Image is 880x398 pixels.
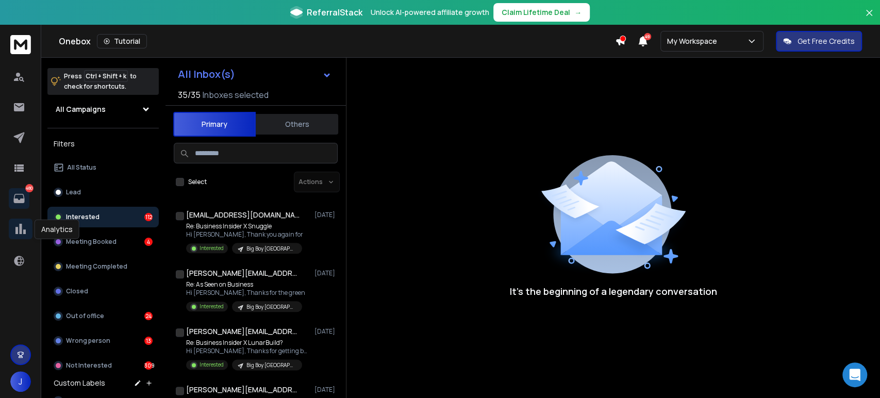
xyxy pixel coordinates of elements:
[144,361,153,370] div: 309
[9,188,29,209] a: 480
[200,244,224,252] p: Interested
[178,89,201,101] span: 35 / 35
[66,262,127,271] p: Meeting Completed
[186,289,305,297] p: Hi [PERSON_NAME], Thanks for the green
[203,89,269,101] h3: Inboxes selected
[47,182,159,203] button: Lead
[47,137,159,151] h3: Filters
[178,69,235,79] h1: All Inbox(s)
[47,330,159,351] button: Wrong person13
[47,355,159,376] button: Not Interested309
[314,211,338,219] p: [DATE]
[66,213,99,221] p: Interested
[842,362,867,387] div: Open Intercom Messenger
[200,303,224,310] p: Interested
[66,238,117,246] p: Meeting Booked
[64,71,137,92] p: Press to check for shortcuts.
[776,31,862,52] button: Get Free Credits
[144,213,153,221] div: 112
[47,231,159,252] button: Meeting Booked4
[862,6,876,31] button: Close banner
[256,113,338,136] button: Others
[47,157,159,178] button: All Status
[35,220,79,239] div: Analytics
[246,361,296,369] p: Big Boy [GEOGRAPHIC_DATA]
[144,312,153,320] div: 24
[66,312,104,320] p: Out of office
[144,238,153,246] div: 4
[314,386,338,394] p: [DATE]
[186,222,303,230] p: Re: Business Insider X Snuggle
[25,184,34,192] p: 480
[314,269,338,277] p: [DATE]
[186,326,300,337] h1: [PERSON_NAME][EMAIL_ADDRESS][DOMAIN_NAME]
[644,33,651,40] span: 49
[186,385,300,395] h1: [PERSON_NAME][EMAIL_ADDRESS][DOMAIN_NAME]
[66,337,110,345] p: Wrong person
[54,378,105,388] h3: Custom Labels
[798,36,855,46] p: Get Free Credits
[66,188,81,196] p: Lead
[67,163,96,172] p: All Status
[47,281,159,302] button: Closed
[56,104,106,114] h1: All Campaigns
[47,99,159,120] button: All Campaigns
[186,339,310,347] p: Re: Business Insider X LunarBuild?
[188,178,207,186] label: Select
[66,287,88,295] p: Closed
[47,256,159,277] button: Meeting Completed
[10,371,31,392] button: J
[97,34,147,48] button: Tutorial
[84,70,128,82] span: Ctrl + Shift + k
[47,306,159,326] button: Out of office24
[186,268,300,278] h1: [PERSON_NAME][EMAIL_ADDRESS][DOMAIN_NAME]
[66,361,112,370] p: Not Interested
[59,34,615,48] div: Onebox
[200,361,224,369] p: Interested
[47,207,159,227] button: Interested112
[186,210,300,220] h1: [EMAIL_ADDRESS][DOMAIN_NAME]
[371,7,489,18] p: Unlock AI-powered affiliate growth
[186,347,310,355] p: Hi [PERSON_NAME], Thanks for getting back
[667,36,721,46] p: My Workspace
[246,245,296,253] p: Big Boy [GEOGRAPHIC_DATA]
[574,7,582,18] span: →
[186,230,303,239] p: Hi [PERSON_NAME], Thank you again for
[510,284,717,299] p: It’s the beginning of a legendary conversation
[493,3,590,22] button: Claim Lifetime Deal→
[144,337,153,345] div: 13
[307,6,362,19] span: ReferralStack
[314,327,338,336] p: [DATE]
[170,64,340,85] button: All Inbox(s)
[173,112,256,137] button: Primary
[246,303,296,311] p: Big Boy [GEOGRAPHIC_DATA]
[186,280,305,289] p: Re: As Seen on Business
